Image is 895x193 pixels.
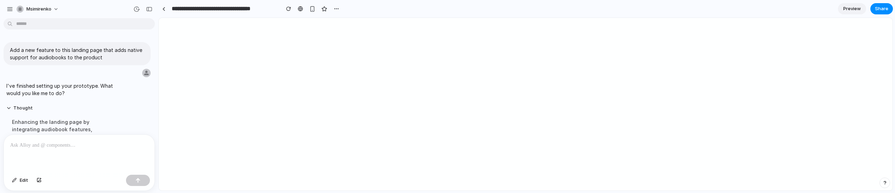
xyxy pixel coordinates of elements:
span: Share [875,5,888,12]
p: Add a new feature to this landing page that adds native support for audiobooks to the product [10,46,144,61]
button: msimirenko [14,4,62,15]
button: Share [870,3,893,14]
span: msimirenko [26,6,51,13]
p: I've finished setting up your prototype. What would you like me to do? [6,82,124,97]
a: Preview [838,3,866,14]
span: Edit [20,177,28,184]
button: Edit [8,175,32,186]
span: Preview [843,5,861,12]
